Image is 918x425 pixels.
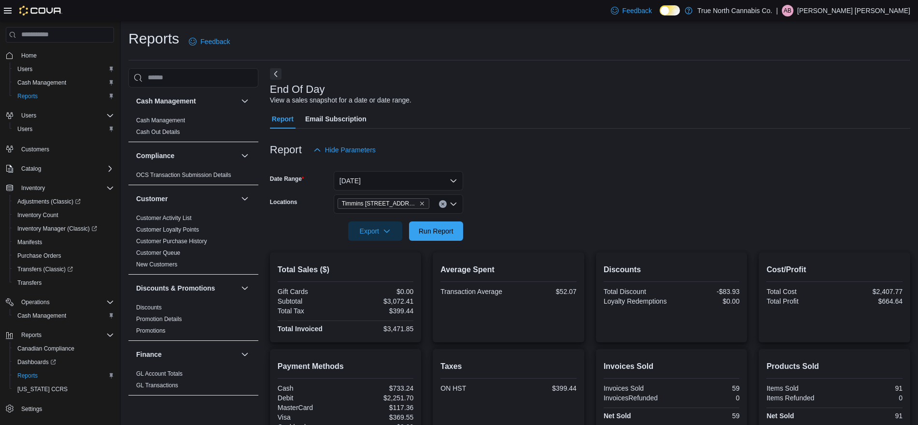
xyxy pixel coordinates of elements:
[17,403,46,415] a: Settings
[766,412,794,420] strong: Net Sold
[239,150,251,161] button: Compliance
[14,196,85,207] a: Adjustments (Classic)
[310,140,380,160] button: Hide Parameters
[17,403,114,415] span: Settings
[17,296,54,308] button: Operations
[660,5,680,15] input: Dark Mode
[604,361,740,372] h2: Invoices Sold
[419,226,453,236] span: Run Report
[348,413,414,421] div: $369.55
[21,184,45,192] span: Inventory
[17,372,38,380] span: Reports
[136,226,199,234] span: Customer Loyalty Points
[136,172,231,178] a: OCS Transaction Submission Details
[10,342,118,355] button: Canadian Compliance
[782,5,793,16] div: Austen Bourgon
[185,32,234,51] a: Feedback
[272,109,294,129] span: Report
[14,343,114,354] span: Canadian Compliance
[136,237,207,245] span: Customer Purchase History
[270,144,302,156] h3: Report
[136,128,180,136] span: Cash Out Details
[674,288,740,295] div: -$83.93
[17,252,61,260] span: Purchase Orders
[270,95,411,105] div: View a sales snapshot for a date or date range.
[6,44,114,423] nav: Complex example
[674,394,740,402] div: 0
[19,6,62,15] img: Cova
[136,261,177,268] span: New Customers
[348,307,414,315] div: $399.44
[607,1,656,20] a: Feedback
[136,370,183,377] a: GL Account Totals
[14,277,114,289] span: Transfers
[10,76,118,89] button: Cash Management
[136,316,182,322] a: Promotion Details
[766,384,833,392] div: Items Sold
[14,63,36,75] a: Users
[239,193,251,205] button: Customer
[21,298,50,306] span: Operations
[17,345,74,352] span: Canadian Compliance
[270,175,304,183] label: Date Range
[2,48,118,62] button: Home
[270,84,325,95] h3: End Of Day
[136,381,178,389] span: GL Transactions
[604,264,740,276] h2: Discounts
[278,384,344,392] div: Cash
[10,62,118,76] button: Users
[10,355,118,369] a: Dashboards
[10,263,118,276] a: Transfers (Classic)
[348,384,414,392] div: $733.24
[17,125,32,133] span: Users
[17,163,45,175] button: Catalog
[14,250,114,262] span: Purchase Orders
[2,328,118,342] button: Reports
[348,404,414,411] div: $117.36
[510,288,577,295] div: $52.07
[409,221,463,241] button: Run Report
[836,394,903,402] div: 0
[10,276,118,290] button: Transfers
[10,122,118,136] button: Users
[136,261,177,268] a: New Customers
[270,198,297,206] label: Locations
[239,95,251,107] button: Cash Management
[200,37,230,46] span: Feedback
[136,194,237,204] button: Customer
[278,288,344,295] div: Gift Cards
[348,288,414,295] div: $0.00
[604,297,670,305] div: Loyalty Redemptions
[17,65,32,73] span: Users
[14,383,114,395] span: Washington CCRS
[17,211,58,219] span: Inventory Count
[136,350,237,359] button: Finance
[278,413,344,421] div: Visa
[17,329,45,341] button: Reports
[14,250,65,262] a: Purchase Orders
[270,68,282,80] button: Next
[14,123,36,135] a: Users
[14,77,70,88] a: Cash Management
[674,297,740,305] div: $0.00
[278,361,414,372] h2: Payment Methods
[14,236,114,248] span: Manifests
[14,310,114,322] span: Cash Management
[2,402,118,416] button: Settings
[14,223,101,234] a: Inventory Manager (Classic)
[10,249,118,263] button: Purchase Orders
[14,383,71,395] a: [US_STATE] CCRS
[136,315,182,323] span: Promotion Details
[797,5,910,16] p: [PERSON_NAME] [PERSON_NAME]
[674,412,740,420] div: 59
[348,394,414,402] div: $2,251.70
[17,163,114,175] span: Catalog
[836,384,903,392] div: 91
[17,265,73,273] span: Transfers (Classic)
[17,238,42,246] span: Manifests
[128,302,258,340] div: Discounts & Promotions
[278,325,323,333] strong: Total Invoiced
[17,110,40,121] button: Users
[338,198,429,209] span: Timmins 214 Third Ave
